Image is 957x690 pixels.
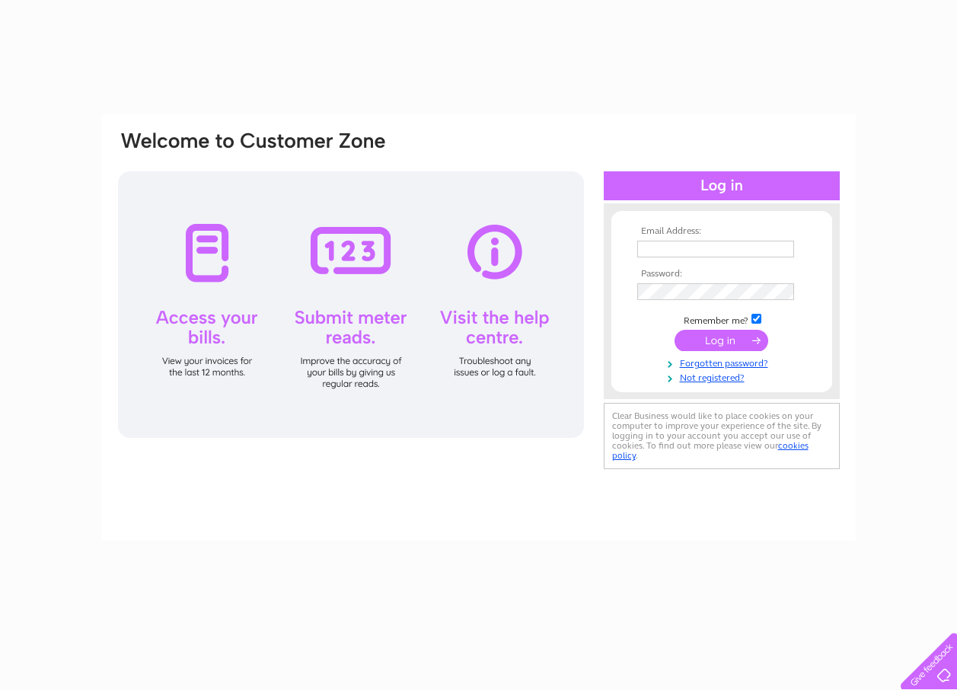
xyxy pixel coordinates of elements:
div: Clear Business would like to place cookies on your computer to improve your experience of the sit... [604,403,840,469]
th: Email Address: [633,226,810,237]
a: Forgotten password? [637,355,810,369]
input: Submit [675,330,768,351]
td: Remember me? [633,311,810,327]
a: cookies policy [612,440,809,461]
th: Password: [633,269,810,280]
a: Not registered? [637,369,810,384]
